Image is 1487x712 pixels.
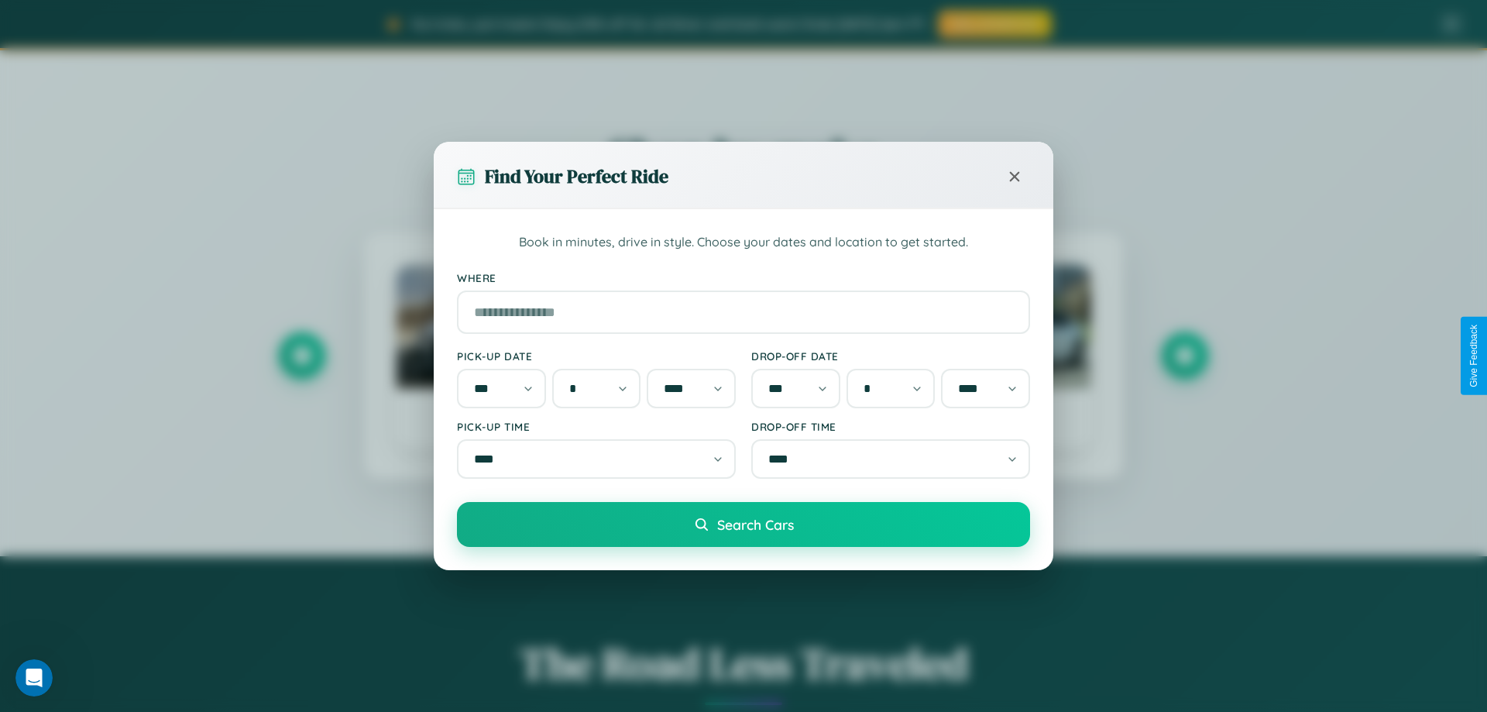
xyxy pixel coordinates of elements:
[457,420,736,433] label: Pick-up Time
[751,420,1030,433] label: Drop-off Time
[751,349,1030,363] label: Drop-off Date
[717,516,794,533] span: Search Cars
[457,502,1030,547] button: Search Cars
[457,271,1030,284] label: Where
[457,349,736,363] label: Pick-up Date
[485,163,668,189] h3: Find Your Perfect Ride
[457,232,1030,253] p: Book in minutes, drive in style. Choose your dates and location to get started.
